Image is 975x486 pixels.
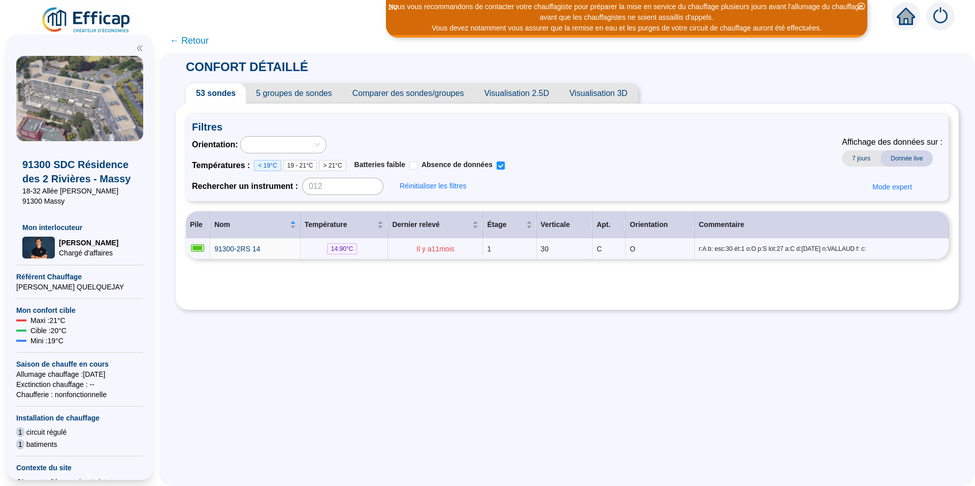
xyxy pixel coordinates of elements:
[421,160,493,169] span: Absence de données
[254,160,281,171] span: < 19°C
[858,3,865,10] span: close-circle
[926,2,955,30] img: alerts
[302,178,383,195] input: 012
[210,211,301,239] th: Nom
[192,159,254,172] span: Températures :
[487,219,524,230] span: Étage
[283,160,317,171] span: 19 - 21°C
[354,160,405,169] span: Batteries faible
[16,305,143,315] span: Mon confort cible
[483,211,536,239] th: Étage
[487,245,491,253] span: 1
[593,211,626,239] th: Apt.
[16,463,143,473] span: Contexte du site
[16,282,143,292] span: [PERSON_NAME] QUELQUEJAY
[537,211,593,239] th: Verticale
[22,157,137,186] span: 91300 SDC Résidence des 2 Rivières - Massy
[176,60,318,74] span: CONFORT DÉTAILLÉ
[897,7,915,25] span: home
[864,179,920,195] button: Mode expert
[327,243,357,254] span: 14.90 °C
[192,139,238,151] span: Orientation :
[16,359,143,369] span: Saison de chauffe en cours
[541,245,549,253] span: 30
[16,427,24,437] span: 1
[22,222,137,233] span: Mon interlocuteur
[388,211,483,239] th: Dernier relevé
[16,369,143,379] span: Allumage chauffage : [DATE]
[30,336,63,346] span: Mini : 19 °C
[695,211,949,239] th: Commentaire
[214,244,260,254] a: 91300-2RS 14
[59,238,118,248] span: [PERSON_NAME]
[30,326,67,336] span: Cible : 20 °C
[301,211,388,239] th: Température
[22,237,55,258] img: Chargé d'affaires
[559,83,637,104] span: Visualisation 3D
[416,245,454,253] span: Il y a 11 mois
[26,427,67,437] span: circuit régulé
[16,439,24,449] span: 1
[842,150,881,167] span: 7 jours
[16,272,143,282] span: Référent Chauffage
[474,83,559,104] span: Visualisation 2.5D
[16,379,143,390] span: Exctinction chauffage : --
[387,2,866,23] div: Nous vous recommandons de contacter votre chauffagiste pour préparer la mise en service du chauff...
[630,245,635,253] span: O
[387,23,866,34] div: Vous devez notamment vous assurer que la remise en eau et les purges de votre circuit de chauffag...
[597,245,602,253] span: C
[136,45,143,52] span: double-left
[626,211,695,239] th: Orientation
[190,220,203,229] span: Pile
[22,186,137,206] span: 18-32 Allée [PERSON_NAME] 91300 Massy
[214,219,288,230] span: Nom
[392,219,470,230] span: Dernier relevé
[186,83,246,104] span: 53 sondes
[842,136,942,148] span: Affichage des données sur :
[41,6,133,35] img: efficap energie logo
[342,83,474,104] span: Comparer des sondes/groupes
[881,150,933,167] span: Donnée live
[699,245,945,253] span: r:A b: esc:30 ét:1 o:O p:S lot:27 a:C d:[DATE] n:VALLAUD f: c:
[246,83,342,104] span: 5 groupes de sondes
[59,248,118,258] span: Chargé d'affaires
[26,439,57,449] span: batiments
[305,219,376,230] span: Température
[16,413,143,423] span: Installation de chauffage
[392,178,474,194] button: Réinitialiser les filtres
[872,182,912,192] span: Mode expert
[192,120,942,134] span: Filtres
[400,181,466,191] span: Réinitialiser les filtres
[388,4,398,11] i: 2 / 2
[30,315,66,326] span: Maxi : 21 °C
[214,245,260,253] span: 91300-2RS 14
[192,180,298,192] span: Rechercher un instrument :
[170,34,209,48] span: ← Retour
[319,160,346,171] span: > 21°C
[16,390,143,400] span: Chaufferie : non fonctionnelle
